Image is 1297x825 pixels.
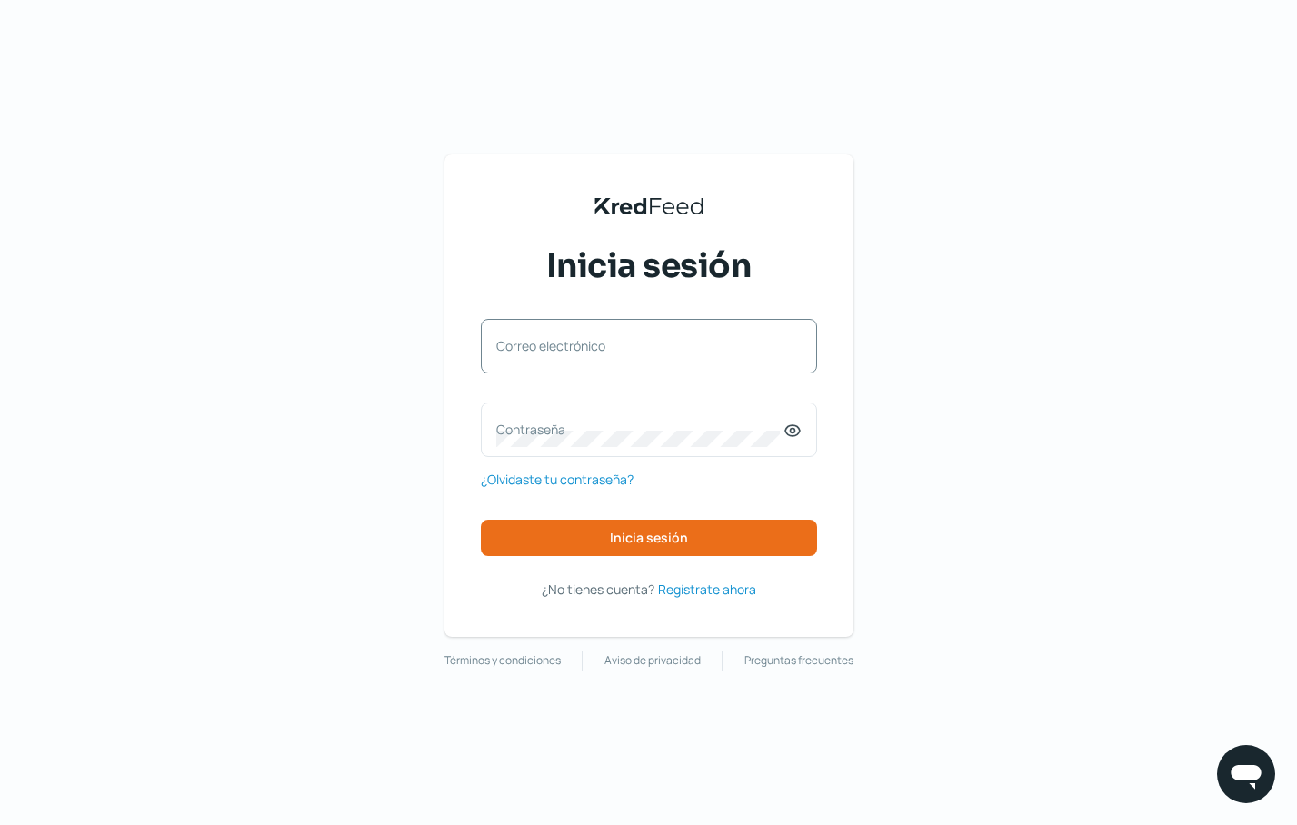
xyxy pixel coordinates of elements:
[496,421,783,438] label: Contraseña
[610,532,688,544] span: Inicia sesión
[546,244,752,289] span: Inicia sesión
[496,337,783,354] label: Correo electrónico
[744,651,853,671] a: Preguntas frecuentes
[481,520,817,556] button: Inicia sesión
[542,581,654,598] span: ¿No tienes cuenta?
[481,468,634,491] a: ¿Olvidaste tu contraseña?
[1228,756,1264,792] img: chatIcon
[604,651,701,671] a: Aviso de privacidad
[444,651,561,671] a: Términos y condiciones
[658,578,756,601] a: Regístrate ahora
